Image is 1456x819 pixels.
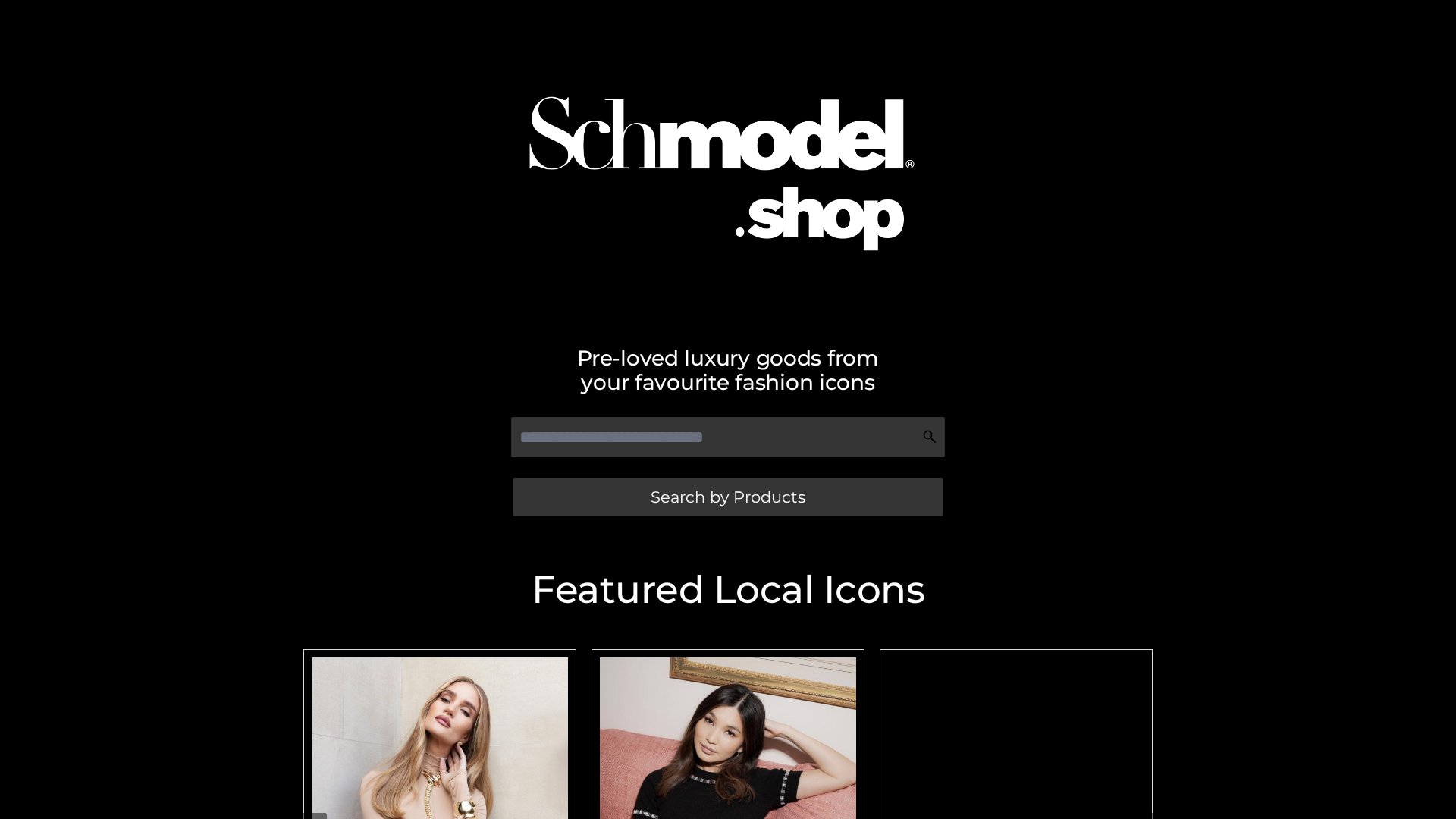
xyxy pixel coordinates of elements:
[513,478,943,516] a: Search by Products
[922,429,937,444] img: Search Icon
[296,346,1160,394] h2: Pre-loved luxury goods from your favourite fashion icons
[651,489,805,505] span: Search by Products
[296,571,1160,609] h2: Featured Local Icons​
